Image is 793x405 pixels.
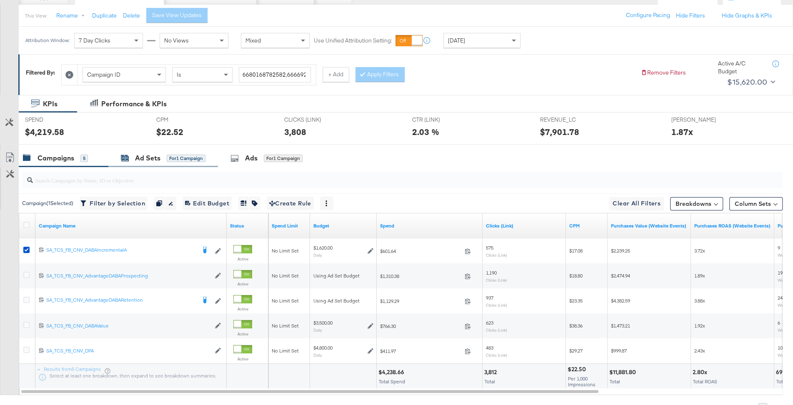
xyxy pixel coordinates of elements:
[233,256,252,262] label: Active
[671,116,734,124] span: [PERSON_NAME]
[486,245,493,251] span: 575
[569,272,583,279] span: $18.80
[323,67,349,82] button: + Add
[314,37,392,45] label: Use Unified Attribution Setting:
[722,12,772,20] button: Hide Graphs & KPIs
[569,297,583,304] span: $23.35
[694,272,705,279] span: 1.89x
[25,126,64,138] div: $4,219.58
[272,222,307,229] a: If set, this is the maximum spend for your campaign.
[694,222,771,229] a: The total value of the purchase actions divided by spend tracked by your Custom Audience pixel on...
[269,198,311,209] span: Create Rule
[378,368,407,376] div: $4,238.66
[313,245,333,251] div: $1,620.00
[486,352,507,357] sub: Clicks (Link)
[233,331,252,337] label: Active
[568,375,595,387] span: Per 1,000 Impressions
[39,222,223,229] a: Your campaign name.
[569,322,583,329] span: $38.36
[25,37,70,43] div: Attribution Window:
[609,368,638,376] div: $11,881.80
[46,247,196,253] div: SA_TCS_FB_CNV_DABAIncrementalA
[676,12,705,20] button: Hide Filters
[264,155,303,162] div: for 1 Campaign
[80,155,88,162] div: 5
[313,222,373,229] a: The maximum amount you're willing to spend on your ads, on average each day or over the lifetime ...
[569,247,583,254] span: $17.08
[620,8,676,23] button: Configure Pacing
[313,272,373,279] div: Using Ad Set Budget
[729,197,783,210] button: Column Sets
[46,247,196,255] a: SA_TCS_FB_CNV_DABAIncrementalA
[611,347,627,354] span: $999.87
[272,322,299,329] span: No Limit Set
[239,67,311,82] input: Enter a search term
[233,356,252,362] label: Active
[267,197,314,210] button: Create Rule
[177,71,181,78] span: Is
[46,272,210,280] a: SA_TCS_FB_CNV_AdvantageDABAProspecting
[486,320,493,326] span: 623
[46,322,210,330] a: SA_TCS_FB_CNV_DABAValue
[486,295,493,301] span: 937
[380,323,461,329] span: $766.30
[50,8,94,23] button: Rename
[693,368,710,376] div: 2.80x
[778,320,780,326] span: 6
[611,222,688,229] a: The total value of the purchase actions tracked by your Custom Audience pixel on your website aft...
[694,347,705,354] span: 2.43x
[33,169,713,185] input: Search Campaigns by Name, ID or Objective
[135,153,160,163] div: Ad Sets
[46,272,210,279] div: SA_TCS_FB_CNV_AdvantageDABAProspecting
[380,298,461,304] span: $1,129.29
[486,222,563,229] a: The number of clicks on links appearing on your ad or Page that direct people to your sites off F...
[776,368,785,376] div: 69
[379,378,405,385] span: Total Spend
[272,272,299,279] span: No Limit Set
[87,71,120,78] span: Campaign ID
[183,197,232,210] button: Edit Budget
[43,99,58,109] div: KPIs
[156,116,219,124] span: CPM
[611,272,630,279] span: $2,474.94
[569,222,604,229] a: The average cost you've paid to have 1,000 impressions of your ad.
[609,197,664,210] button: Clear All Filters
[540,126,579,138] div: $7,901.78
[486,302,507,307] sub: Clicks (Link)
[38,153,74,163] div: Campaigns
[230,222,265,229] a: Shows the current state of your Ad Campaign.
[610,378,620,385] span: Total
[26,69,55,77] div: Filtered By:
[380,348,461,354] span: $411.97
[778,245,780,251] span: 9
[313,327,322,332] sub: Daily
[164,37,189,44] span: No Views
[25,116,88,124] span: SPEND
[611,322,630,329] span: $1,473.21
[313,297,373,304] div: Using Ad Set Budget
[640,69,686,77] button: Remove Filters
[233,281,252,287] label: Active
[778,295,783,301] span: 24
[540,116,603,124] span: REVENUE_LC
[46,297,196,305] a: SA_TCS_FB_CNV_AdvantageDABARetention
[80,197,148,210] button: Filter by Selection
[486,345,493,351] span: 483
[611,247,630,254] span: $2,239.25
[694,297,705,304] span: 3.88x
[380,248,461,254] span: $601.64
[448,37,465,44] span: [DATE]
[727,76,767,88] div: $15,620.00
[671,126,693,138] div: 1.87x
[46,347,210,355] a: SA_TCS_FB_CNV_DPA
[313,352,322,357] sub: Daily
[46,297,196,303] div: SA_TCS_FB_CNV_AdvantageDABARetention
[380,222,479,229] a: The total amount spent to date.
[613,198,660,209] span: Clear All Filters
[156,126,183,138] div: $22.52
[776,378,787,385] span: Total
[486,277,507,282] sub: Clicks (Link)
[25,12,47,19] div: This View:
[272,347,299,354] span: No Limit Set
[167,155,205,162] div: for 1 Campaign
